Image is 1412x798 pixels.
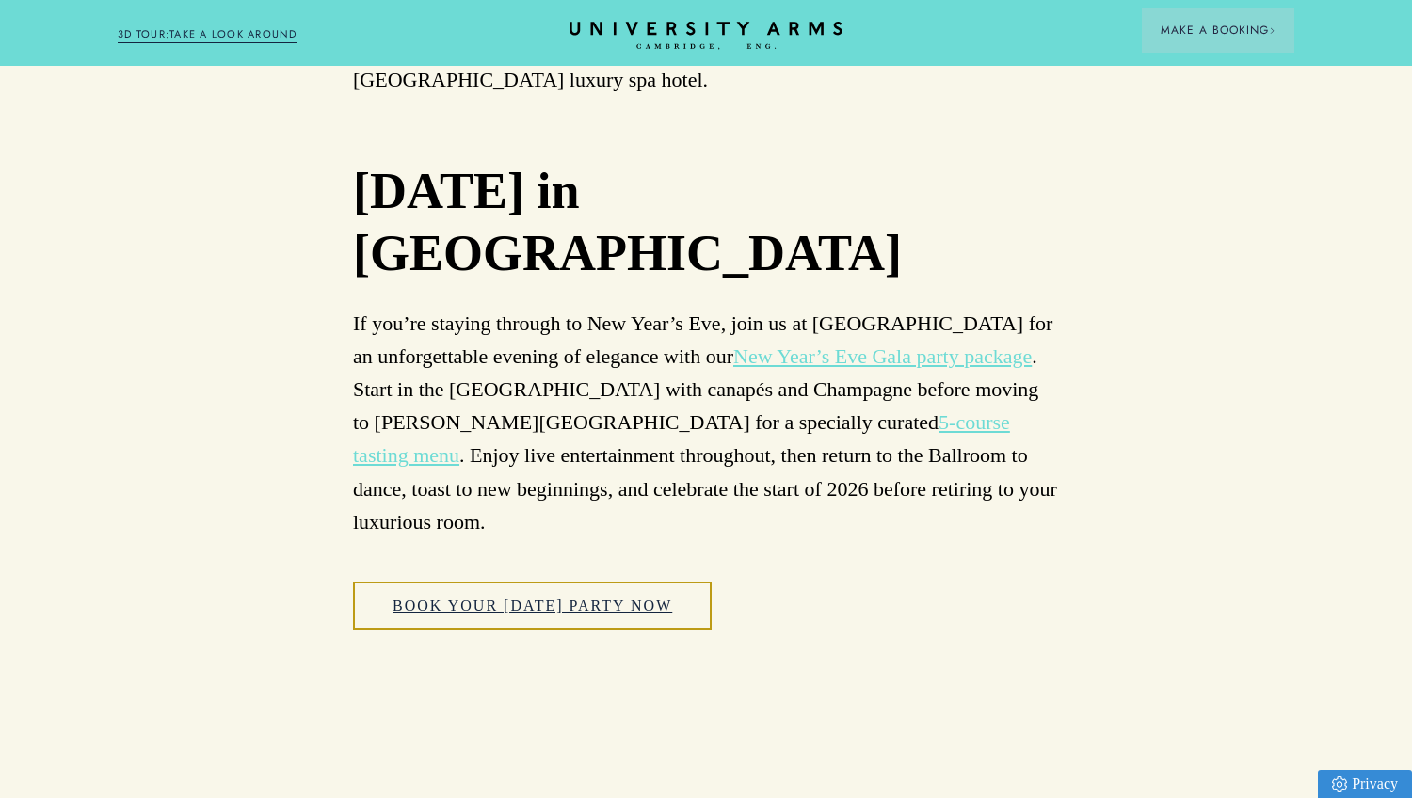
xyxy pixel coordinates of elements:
[353,307,1059,538] p: If you’re staying through to New Year’s Eve, join us at [GEOGRAPHIC_DATA] for an unforgettable ev...
[733,344,1032,368] a: New Year’s Eve Gala party package
[1269,27,1276,34] img: Arrow icon
[1332,776,1347,792] img: Privacy
[1142,8,1294,53] button: Make a BookingArrow icon
[353,163,902,281] strong: [DATE] in [GEOGRAPHIC_DATA]
[1318,770,1412,798] a: Privacy
[118,26,297,43] a: 3D TOUR:TAKE A LOOK AROUND
[353,582,712,630] a: Book Your [DATE] Party Now
[1161,22,1276,39] span: Make a Booking
[570,22,842,51] a: Home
